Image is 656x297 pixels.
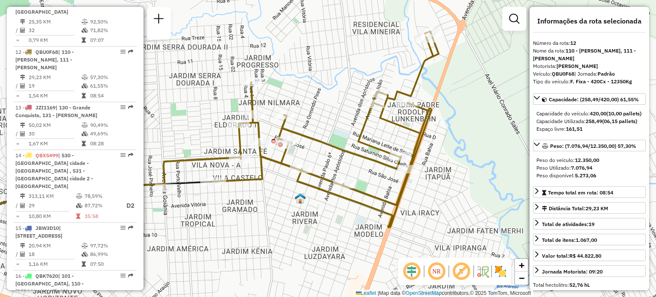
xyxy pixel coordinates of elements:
strong: (10,00 pallets) [606,110,641,117]
em: Opções [120,153,126,158]
strong: F. Fixa - 420Cx - 12350Kg [570,78,632,85]
span: JBW3D10 [35,225,59,231]
span: | 130 - Grande Conquista, 131 - [PERSON_NAME] [15,104,97,118]
em: Rota exportada [128,273,133,278]
span: Exibir rótulo [451,261,471,282]
div: Peso: (7.076,94/12.350,00) 57,30% [533,153,646,183]
td: 10,80 KM [28,212,76,221]
i: % de utilização da cubagem [82,28,88,33]
strong: 12 [570,40,576,46]
a: Tempo total em rota: 08:54 [533,186,646,198]
i: Total de Atividades [20,252,25,257]
span: Total de atividades: [542,221,594,227]
i: Distância Total [20,19,25,24]
span: QBU0F68 [35,49,58,55]
td: 1,16 KM [28,260,81,268]
i: Distância Total [20,243,25,248]
span: JJA1E55 [35,1,57,7]
div: Capacidade Utilizada: [536,118,642,125]
i: Total de Atividades [20,83,25,88]
span: JZI1169 [35,104,56,111]
span: | [378,290,379,296]
td: / [15,200,20,211]
i: Distância Total [20,194,25,199]
a: Distância Total:29,23 KM [533,202,646,214]
i: % de utilização da cubagem [82,83,88,88]
div: Capacidade do veículo: [536,110,642,118]
a: Peso: (7.076,94/12.350,00) 57,30% [533,140,646,151]
em: Rota exportada [128,225,133,230]
i: % de utilização do peso [82,75,88,80]
td: 97,72% [90,241,133,250]
td: 92,50% [90,18,133,26]
strong: 420,00 [590,110,606,117]
em: Opções [120,225,126,230]
strong: R$ 44.822,80 [569,253,601,259]
td: = [15,139,20,148]
span: Ocultar NR [426,261,447,282]
a: Zoom out [515,272,528,285]
em: Opções [120,273,126,278]
i: % de utilização do peso [82,123,88,128]
span: 12 - [15,49,74,71]
td: 87,72% [84,200,118,211]
a: Jornada Motorista: 09:20 [533,265,646,277]
a: Capacidade: (258,49/420,00) 61,55% [533,93,646,105]
td: 29,23 KM [28,73,81,82]
td: 18 [28,250,81,259]
div: Jornada Motorista: 09:20 [542,268,603,276]
a: Exibir filtros [506,10,523,27]
td: 90,49% [90,121,133,129]
div: Capacidade: (258,49/420,00) 61,55% [533,106,646,136]
td: 57,30% [90,73,133,82]
span: 29,23 KM [586,205,608,212]
i: Total de Atividades [20,131,25,136]
td: / [15,82,20,90]
span: | 110 - [PERSON_NAME], 111 - [PERSON_NAME] [15,49,74,71]
span: 11 - [15,1,73,15]
i: Total de Atividades [20,203,25,208]
strong: 19 [589,221,594,227]
a: OpenStreetMap [406,290,442,296]
em: Opções [120,105,126,110]
em: Opções [120,49,126,54]
h4: Informações da rota selecionada [533,17,646,25]
div: Número da rota: [533,39,646,47]
div: Total hectolitro: [533,281,646,289]
div: Tipo do veículo: [533,78,646,85]
a: Zoom in [515,259,528,272]
img: Exibir/Ocultar setores [494,265,507,278]
i: Total de Atividades [20,28,25,33]
a: Leaflet [356,290,376,296]
strong: [PERSON_NAME] [556,63,598,69]
i: Tempo total em rota [76,214,80,219]
i: Distância Total [20,123,25,128]
span: QBX5499 [35,152,58,159]
i: % de utilização da cubagem [76,203,82,208]
em: Rota exportada [128,105,133,110]
i: % de utilização da cubagem [82,131,88,136]
span: | Jornada: [574,71,615,77]
td: 86,99% [90,250,133,259]
span: Ocultar deslocamento [401,261,422,282]
div: Peso Utilizado: [536,164,642,172]
td: / [15,26,20,35]
strong: 52,76 hL [569,282,590,288]
td: 20,94 KM [28,241,81,250]
span: 13 - [15,104,97,118]
div: Distância Total: [542,205,608,212]
span: Peso: (7.076,94/12.350,00) 57,30% [550,143,636,149]
i: % de utilização da cubagem [82,252,88,257]
td: 25,35 KM [28,18,81,26]
a: Total de itens:1.067,00 [533,234,646,245]
td: = [15,212,20,221]
td: / [15,129,20,138]
div: Map data © contributors,© 2025 TomTom, Microsoft [354,290,533,297]
i: % de utilização do peso [76,194,82,199]
div: Motorista: [533,62,646,70]
span: | 530 - [GEOGRAPHIC_DATA] cidade - [GEOGRAPHIC_DATA] , 531 - [GEOGRAPHIC_DATA] cidade 2 - [GEOGRA... [15,152,93,189]
td: 07:07 [90,36,133,44]
td: 07:50 [90,260,133,268]
strong: (06,15 pallets) [602,118,637,124]
strong: 12.350,00 [575,157,599,163]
